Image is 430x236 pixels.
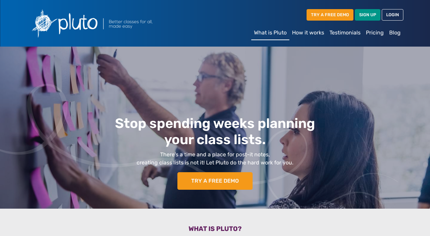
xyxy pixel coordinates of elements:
[64,151,366,167] p: There’s a time and a place for post-it notes, creating class lists is not it! Let Pluto do the ha...
[382,9,403,20] a: LOGIN
[307,9,353,20] a: TRY A FREE DEMO
[386,26,403,40] a: Blog
[251,26,289,40] a: What is Pluto
[31,225,399,235] h3: What is pluto?
[64,115,366,148] h1: Stop spending weeks planning your class lists.
[27,5,189,41] img: Pluto logo with the text Better classes for all, made easy
[363,26,386,40] a: Pricing
[355,9,380,20] a: SIGN UP
[327,26,363,40] a: Testimonials
[177,172,253,190] a: TRY A FREE DEMO
[289,26,327,40] a: How it works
